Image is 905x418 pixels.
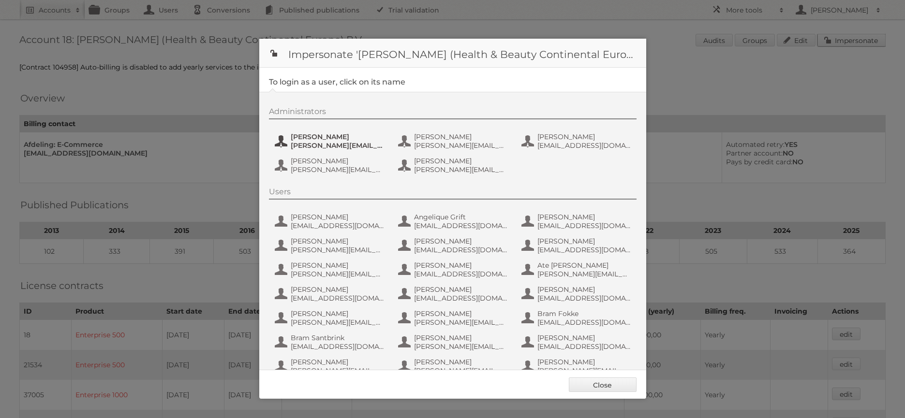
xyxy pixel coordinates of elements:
[291,366,385,375] span: [PERSON_NAME][EMAIL_ADDRESS][DOMAIN_NAME]
[414,309,508,318] span: [PERSON_NAME]
[414,366,508,375] span: [PERSON_NAME][EMAIL_ADDRESS][DOMAIN_NAME]
[397,212,511,231] button: Angelique Grift [EMAIL_ADDRESS][DOMAIN_NAME]
[520,308,634,328] button: Bram Fokke [EMAIL_ADDRESS][DOMAIN_NAME]
[414,318,508,327] span: [PERSON_NAME][EMAIL_ADDRESS][DOMAIN_NAME]
[274,332,387,352] button: Bram Santbrink [EMAIL_ADDRESS][DOMAIN_NAME]
[414,245,508,254] span: [EMAIL_ADDRESS][DOMAIN_NAME]
[397,308,511,328] button: [PERSON_NAME] [PERSON_NAME][EMAIL_ADDRESS][DOMAIN_NAME]
[291,157,385,165] span: [PERSON_NAME]
[291,213,385,221] span: [PERSON_NAME]
[537,132,631,141] span: [PERSON_NAME]
[397,284,511,303] button: [PERSON_NAME] [EMAIL_ADDRESS][DOMAIN_NAME]
[537,358,631,366] span: [PERSON_NAME]
[537,318,631,327] span: [EMAIL_ADDRESS][DOMAIN_NAME]
[414,237,508,245] span: [PERSON_NAME]
[537,294,631,303] span: [EMAIL_ADDRESS][DOMAIN_NAME]
[397,357,511,376] button: [PERSON_NAME] [PERSON_NAME][EMAIL_ADDRESS][DOMAIN_NAME]
[259,39,646,68] h1: Impersonate '[PERSON_NAME] (Health & Beauty Continental Europe) B.V.'
[291,221,385,230] span: [EMAIL_ADDRESS][DOMAIN_NAME]
[520,212,634,231] button: [PERSON_NAME] [EMAIL_ADDRESS][DOMAIN_NAME]
[291,294,385,303] span: [EMAIL_ADDRESS][DOMAIN_NAME]
[291,245,385,254] span: [PERSON_NAME][EMAIL_ADDRESS][DOMAIN_NAME]
[274,131,387,151] button: [PERSON_NAME] [PERSON_NAME][EMAIL_ADDRESS][DOMAIN_NAME]
[291,318,385,327] span: [PERSON_NAME][EMAIL_ADDRESS][DOMAIN_NAME]
[414,285,508,294] span: [PERSON_NAME]
[397,236,511,255] button: [PERSON_NAME] [EMAIL_ADDRESS][DOMAIN_NAME]
[291,261,385,270] span: [PERSON_NAME]
[537,237,631,245] span: [PERSON_NAME]
[537,309,631,318] span: Bram Fokke
[291,132,385,141] span: [PERSON_NAME]
[274,236,387,255] button: [PERSON_NAME] [PERSON_NAME][EMAIL_ADDRESS][DOMAIN_NAME]
[537,245,631,254] span: [EMAIL_ADDRESS][DOMAIN_NAME]
[520,284,634,303] button: [PERSON_NAME] [EMAIL_ADDRESS][DOMAIN_NAME]
[291,358,385,366] span: [PERSON_NAME]
[291,237,385,245] span: [PERSON_NAME]
[414,333,508,342] span: [PERSON_NAME]
[414,270,508,278] span: [EMAIL_ADDRESS][DOMAIN_NAME]
[291,285,385,294] span: [PERSON_NAME]
[397,260,511,279] button: [PERSON_NAME] [EMAIL_ADDRESS][DOMAIN_NAME]
[397,131,511,151] button: [PERSON_NAME] [PERSON_NAME][EMAIL_ADDRESS][DOMAIN_NAME]
[537,221,631,230] span: [EMAIL_ADDRESS][DOMAIN_NAME]
[537,285,631,294] span: [PERSON_NAME]
[397,332,511,352] button: [PERSON_NAME] [PERSON_NAME][EMAIL_ADDRESS][DOMAIN_NAME]
[269,77,405,86] legend: To login as a user, click on its name
[537,366,631,375] span: [PERSON_NAME][EMAIL_ADDRESS][DOMAIN_NAME]
[291,342,385,351] span: [EMAIL_ADDRESS][DOMAIN_NAME]
[274,260,387,279] button: [PERSON_NAME] [PERSON_NAME][EMAIL_ADDRESS][DOMAIN_NAME]
[414,342,508,351] span: [PERSON_NAME][EMAIL_ADDRESS][DOMAIN_NAME]
[269,187,637,200] div: Users
[520,332,634,352] button: [PERSON_NAME] [EMAIL_ADDRESS][DOMAIN_NAME]
[397,156,511,175] button: [PERSON_NAME] [PERSON_NAME][EMAIL_ADDRESS][DOMAIN_NAME]
[414,261,508,270] span: [PERSON_NAME]
[537,270,631,278] span: [PERSON_NAME][EMAIL_ADDRESS][DOMAIN_NAME]
[274,357,387,376] button: [PERSON_NAME] [PERSON_NAME][EMAIL_ADDRESS][DOMAIN_NAME]
[414,213,508,221] span: Angelique Grift
[520,236,634,255] button: [PERSON_NAME] [EMAIL_ADDRESS][DOMAIN_NAME]
[537,261,631,270] span: Ate [PERSON_NAME]
[537,141,631,150] span: [EMAIL_ADDRESS][DOMAIN_NAME]
[520,131,634,151] button: [PERSON_NAME] [EMAIL_ADDRESS][DOMAIN_NAME]
[274,212,387,231] button: [PERSON_NAME] [EMAIL_ADDRESS][DOMAIN_NAME]
[537,213,631,221] span: [PERSON_NAME]
[274,308,387,328] button: [PERSON_NAME] [PERSON_NAME][EMAIL_ADDRESS][DOMAIN_NAME]
[537,342,631,351] span: [EMAIL_ADDRESS][DOMAIN_NAME]
[414,221,508,230] span: [EMAIL_ADDRESS][DOMAIN_NAME]
[520,357,634,376] button: [PERSON_NAME] [PERSON_NAME][EMAIL_ADDRESS][DOMAIN_NAME]
[274,156,387,175] button: [PERSON_NAME] [PERSON_NAME][EMAIL_ADDRESS][DOMAIN_NAME]
[414,165,508,174] span: [PERSON_NAME][EMAIL_ADDRESS][DOMAIN_NAME]
[520,260,634,279] button: Ate [PERSON_NAME] [PERSON_NAME][EMAIL_ADDRESS][DOMAIN_NAME]
[291,165,385,174] span: [PERSON_NAME][EMAIL_ADDRESS][DOMAIN_NAME]
[414,132,508,141] span: [PERSON_NAME]
[414,358,508,366] span: [PERSON_NAME]
[291,141,385,150] span: [PERSON_NAME][EMAIL_ADDRESS][DOMAIN_NAME]
[274,284,387,303] button: [PERSON_NAME] [EMAIL_ADDRESS][DOMAIN_NAME]
[569,377,637,392] a: Close
[291,309,385,318] span: [PERSON_NAME]
[414,157,508,165] span: [PERSON_NAME]
[269,107,637,119] div: Administrators
[537,333,631,342] span: [PERSON_NAME]
[291,333,385,342] span: Bram Santbrink
[291,270,385,278] span: [PERSON_NAME][EMAIL_ADDRESS][DOMAIN_NAME]
[414,294,508,303] span: [EMAIL_ADDRESS][DOMAIN_NAME]
[414,141,508,150] span: [PERSON_NAME][EMAIL_ADDRESS][DOMAIN_NAME]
